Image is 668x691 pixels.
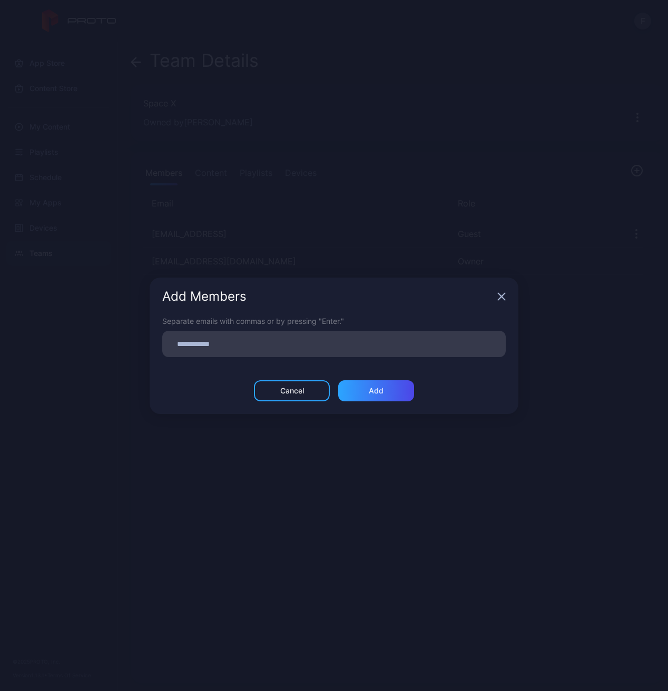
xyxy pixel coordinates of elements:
div: Separate emails with commas or by pressing "Enter." [162,315,506,327]
button: Cancel [254,380,330,401]
div: Add [369,387,384,395]
button: Add [338,380,414,401]
div: Add Members [162,290,493,303]
div: Cancel [280,387,304,395]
